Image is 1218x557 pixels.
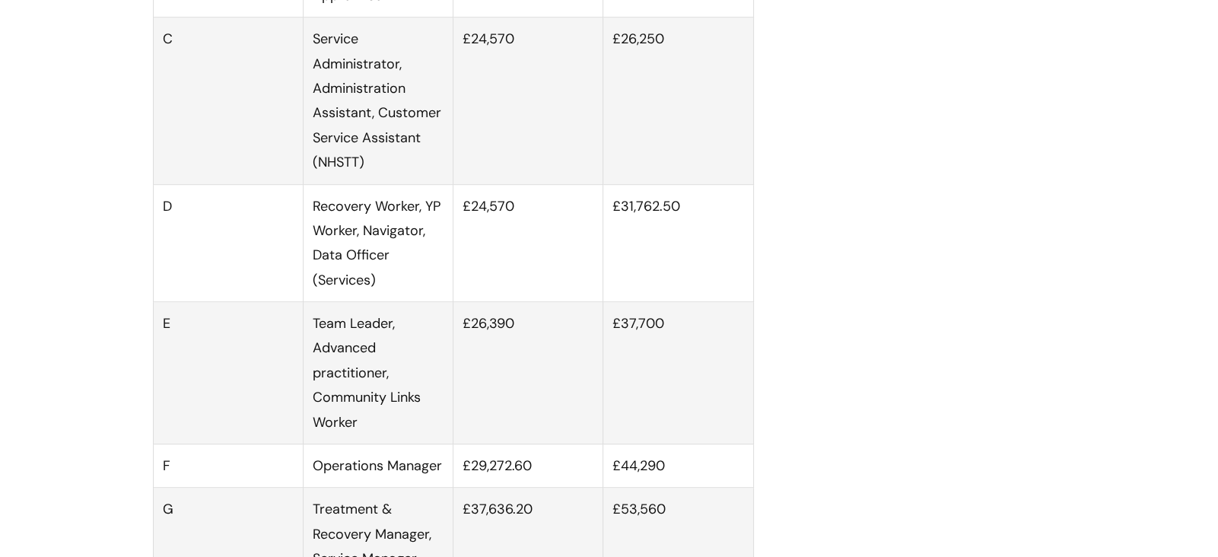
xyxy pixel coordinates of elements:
[453,302,603,444] td: £26,390
[153,302,303,444] td: E
[303,18,453,184] td: Service Administrator, Administration Assistant, Customer Service Assistant (NHSTT)
[603,18,753,184] td: £26,250
[303,444,453,488] td: Operations Manager
[153,184,303,302] td: D
[453,444,603,488] td: £29,272.60
[153,18,303,184] td: C
[303,302,453,444] td: Team Leader, Advanced practitioner, Community Links Worker
[303,184,453,302] td: Recovery Worker, YP Worker, Navigator, Data Officer (Services)
[453,18,603,184] td: £24,570
[153,444,303,488] td: F
[603,302,753,444] td: £37,700
[603,184,753,302] td: £31,762.50
[453,184,603,302] td: £24,570
[603,444,753,488] td: £44,290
